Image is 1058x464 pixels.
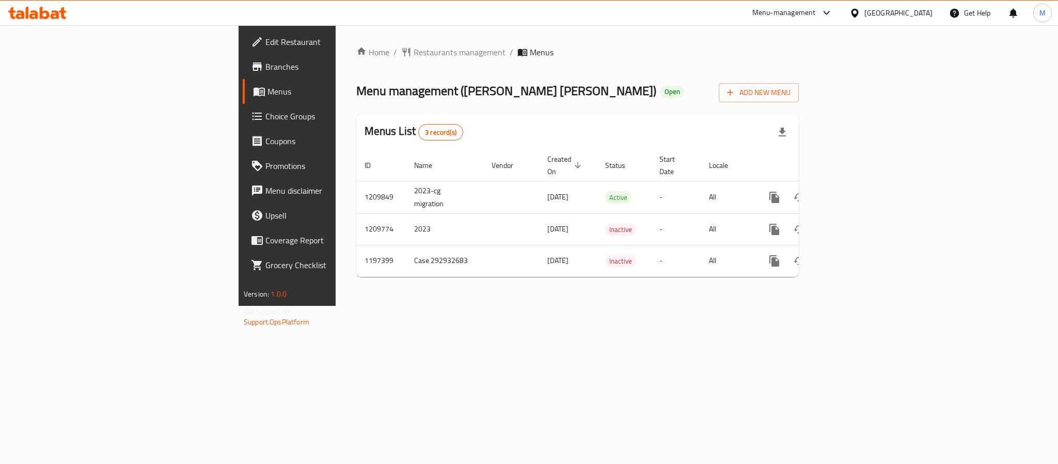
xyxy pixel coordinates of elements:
nav: breadcrumb [356,46,799,58]
div: Total records count [418,124,463,141]
button: more [762,217,787,242]
td: - [651,213,701,245]
span: ID [365,159,384,172]
table: enhanced table [356,150,870,277]
td: Case 292932683 [406,245,483,276]
a: Support.OpsPlatform [244,315,309,329]
div: Export file [770,120,795,145]
span: 1.0.0 [271,287,287,301]
a: Promotions [243,153,415,178]
a: Grocery Checklist [243,253,415,277]
span: Branches [265,60,407,73]
span: Version: [244,287,269,301]
span: Upsell [265,209,407,222]
a: Coverage Report [243,228,415,253]
span: Menu disclaimer [265,184,407,197]
span: Edit Restaurant [265,36,407,48]
div: Open [660,86,684,98]
div: Inactive [605,255,636,267]
td: - [651,245,701,276]
a: Upsell [243,203,415,228]
span: Add New Menu [727,86,791,99]
div: [GEOGRAPHIC_DATA] [864,7,933,19]
a: Edit Restaurant [243,29,415,54]
span: [DATE] [547,222,569,236]
div: Inactive [605,223,636,236]
span: M [1039,7,1046,19]
span: Inactive [605,224,636,236]
span: Vendor [492,159,527,172]
span: Active [605,192,631,204]
button: Add New Menu [719,83,799,102]
span: Status [605,159,639,172]
button: Change Status [787,185,812,210]
span: Name [414,159,446,172]
td: - [651,181,701,213]
td: 2023-cg migration [406,181,483,213]
td: All [701,245,754,276]
span: 3 record(s) [419,128,463,137]
td: All [701,181,754,213]
li: / [510,46,513,58]
span: Inactive [605,255,636,267]
span: Start Date [659,153,688,178]
span: Restaurants management [414,46,506,58]
td: 2023 [406,213,483,245]
a: Menus [243,79,415,104]
span: Locale [709,159,741,172]
button: more [762,185,787,210]
div: Menu-management [752,7,816,19]
a: Branches [243,54,415,79]
span: Created On [547,153,585,178]
button: Change Status [787,217,812,242]
a: Restaurants management [401,46,506,58]
span: Open [660,87,684,96]
a: Choice Groups [243,104,415,129]
span: Grocery Checklist [265,259,407,271]
span: Menu management ( [PERSON_NAME] [PERSON_NAME] ) [356,79,656,102]
button: more [762,249,787,273]
div: Active [605,191,631,204]
span: Promotions [265,160,407,172]
span: [DATE] [547,190,569,204]
span: Get support on: [244,305,291,318]
span: Choice Groups [265,110,407,122]
span: [DATE] [547,254,569,267]
button: Change Status [787,249,812,273]
td: All [701,213,754,245]
th: Actions [754,150,870,181]
a: Coupons [243,129,415,153]
a: Menu disclaimer [243,178,415,203]
span: Coverage Report [265,234,407,246]
span: Menus [530,46,554,58]
span: Coupons [265,135,407,147]
h2: Menus List [365,123,463,141]
span: Menus [267,85,407,98]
